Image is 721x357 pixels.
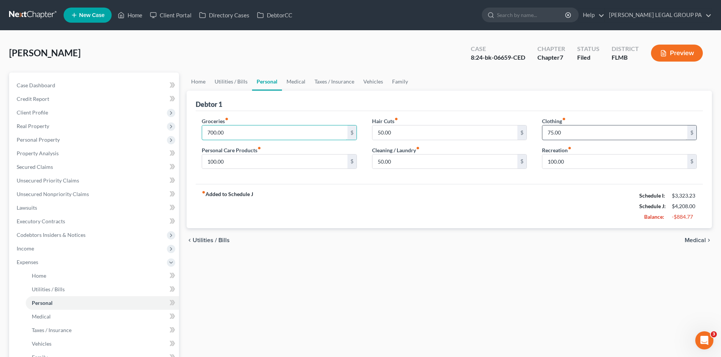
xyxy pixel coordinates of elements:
div: $ [347,125,357,140]
div: $4,208.00 [672,202,697,210]
i: fiber_manual_record [202,190,206,194]
div: $ [517,125,526,140]
label: Clothing [542,117,566,125]
i: fiber_manual_record [225,117,229,121]
button: Medical chevron_right [685,237,712,243]
span: [PERSON_NAME] [9,47,81,58]
div: Chapter [537,53,565,62]
span: Case Dashboard [17,82,55,88]
div: Case [471,45,525,53]
div: Debtor 1 [196,100,222,109]
input: -- [202,155,347,169]
span: 7 [560,54,563,61]
a: Family [388,73,413,91]
a: Utilities / Bills [210,73,252,91]
a: Medical [26,310,179,323]
a: Property Analysis [11,147,179,160]
span: Income [17,245,34,252]
div: Filed [577,53,600,62]
a: Executory Contracts [11,215,179,228]
span: Medical [32,313,51,320]
a: Vehicles [26,337,179,351]
i: fiber_manual_record [416,146,420,150]
div: FLMB [612,53,639,62]
span: Home [32,272,46,279]
a: Home [26,269,179,283]
a: Utilities / Bills [26,283,179,296]
a: Taxes / Insurance [26,323,179,337]
i: fiber_manual_record [257,146,261,150]
span: Unsecured Nonpriority Claims [17,191,89,197]
span: New Case [79,12,104,18]
a: Unsecured Priority Claims [11,174,179,187]
span: Real Property [17,123,49,129]
span: Personal Property [17,136,60,143]
i: fiber_manual_record [568,146,572,150]
div: $ [687,125,696,140]
i: fiber_manual_record [394,117,398,121]
a: Personal [252,73,282,91]
span: Expenses [17,259,38,265]
input: -- [202,125,347,140]
label: Cleaning / Laundry [372,146,420,154]
span: Utilities / Bills [32,286,65,292]
a: Case Dashboard [11,79,179,92]
input: -- [372,125,517,140]
div: -$884.77 [672,213,697,221]
span: 3 [711,331,717,337]
a: DebtorCC [253,8,296,22]
strong: Schedule I: [639,192,665,199]
iframe: Intercom live chat [695,331,713,349]
div: $ [517,155,526,169]
strong: Schedule J: [639,203,666,209]
a: Help [579,8,604,22]
strong: Balance: [644,213,664,220]
div: Chapter [537,45,565,53]
button: Preview [651,45,703,62]
span: Medical [685,237,706,243]
div: $ [347,155,357,169]
a: Lawsuits [11,201,179,215]
a: Personal [26,296,179,310]
div: $3,323.23 [672,192,697,199]
label: Recreation [542,146,572,154]
a: Vehicles [359,73,388,91]
span: Secured Claims [17,164,53,170]
input: -- [542,155,687,169]
span: Lawsuits [17,204,37,211]
div: District [612,45,639,53]
span: Codebtors Insiders & Notices [17,232,86,238]
span: Client Profile [17,109,48,116]
a: Directory Cases [195,8,253,22]
a: [PERSON_NAME] LEGAL GROUP PA [605,8,712,22]
a: Taxes / Insurance [310,73,359,91]
span: Vehicles [32,340,51,347]
input: -- [542,125,687,140]
i: chevron_left [187,237,193,243]
a: Credit Report [11,92,179,106]
i: chevron_right [706,237,712,243]
a: Unsecured Nonpriority Claims [11,187,179,201]
a: Secured Claims [11,160,179,174]
div: Status [577,45,600,53]
a: Medical [282,73,310,91]
i: fiber_manual_record [562,117,566,121]
label: Personal Care Products [202,146,261,154]
span: Property Analysis [17,150,59,156]
a: Home [187,73,210,91]
span: Credit Report [17,96,49,102]
input: Search by name... [497,8,566,22]
label: Groceries [202,117,229,125]
span: Unsecured Priority Claims [17,177,79,184]
span: Utilities / Bills [193,237,230,243]
span: Personal [32,300,53,306]
div: $ [687,155,696,169]
span: Taxes / Insurance [32,327,72,333]
a: Home [114,8,146,22]
label: Hair Cuts [372,117,398,125]
button: chevron_left Utilities / Bills [187,237,230,243]
strong: Added to Schedule J [202,190,253,222]
span: Executory Contracts [17,218,65,224]
a: Client Portal [146,8,195,22]
input: -- [372,155,517,169]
